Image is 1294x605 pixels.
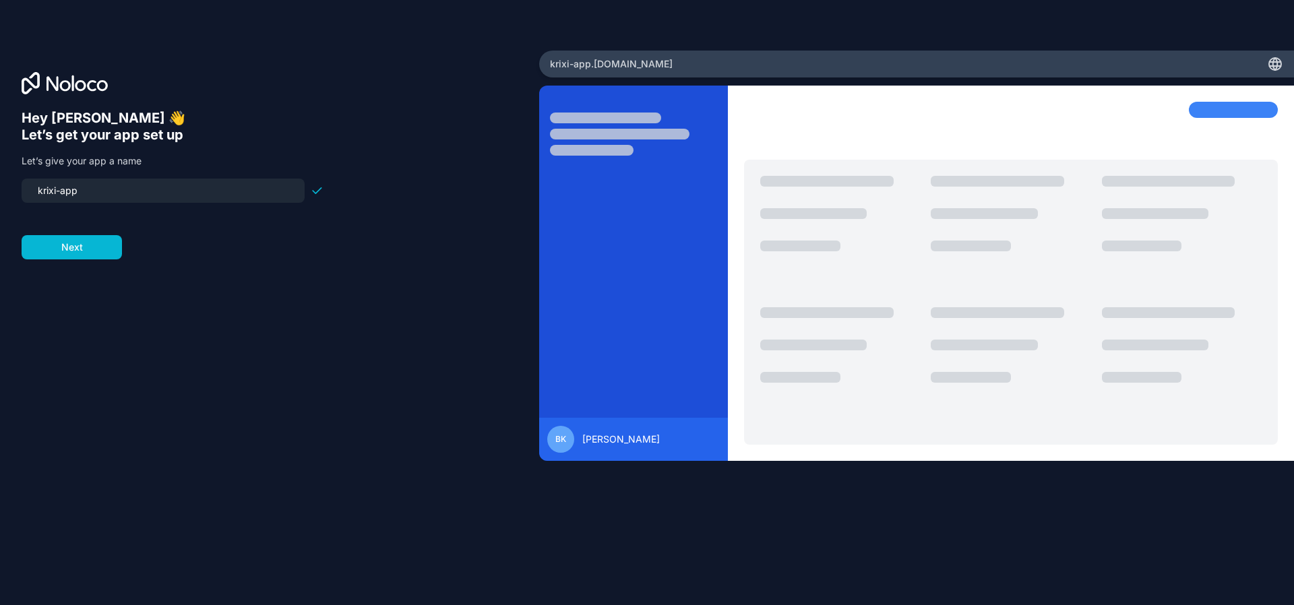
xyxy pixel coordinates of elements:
[22,154,323,168] p: Let’s give your app a name
[582,433,660,446] span: [PERSON_NAME]
[550,57,673,71] span: krixi-app .[DOMAIN_NAME]
[555,434,566,445] span: BK
[22,127,323,144] h6: Let’s get your app set up
[22,110,323,127] h6: Hey [PERSON_NAME] 👋
[22,235,122,259] button: Next
[30,181,297,200] input: my-team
